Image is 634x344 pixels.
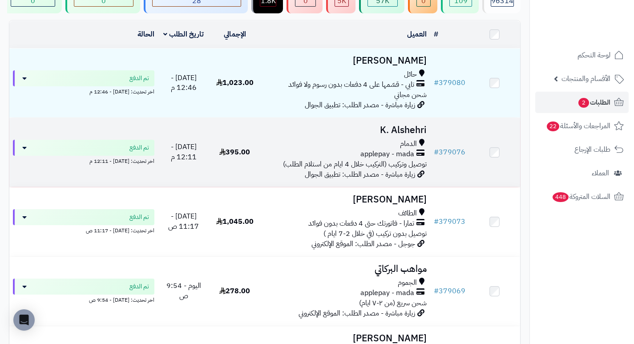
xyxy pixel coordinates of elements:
span: 22 [547,121,559,131]
span: الطائف [398,208,417,219]
span: تمارا - فاتورتك حتى 4 دفعات بدون فوائد [308,219,414,229]
span: # [434,216,439,227]
div: Open Intercom Messenger [13,309,35,331]
a: العميل [407,29,427,40]
a: # [434,29,438,40]
span: جوجل - مصدر الطلب: الموقع الإلكتروني [311,239,415,249]
div: اخر تحديث: [DATE] - 12:11 م [13,156,154,165]
a: الإجمالي [224,29,246,40]
span: الجموم [398,278,417,288]
span: زيارة مباشرة - مصدر الطلب: تطبيق الجوال [305,100,415,110]
span: تم الدفع [129,74,149,83]
span: توصيل بدون تركيب (في خلال 2-7 ايام ) [323,228,427,239]
div: اخر تحديث: [DATE] - 9:54 ص [13,295,154,304]
span: زيارة مباشرة - مصدر الطلب: تطبيق الجوال [305,169,415,180]
a: المراجعات والأسئلة22 [535,115,629,137]
span: [DATE] - 11:17 ص [168,211,199,232]
div: اخر تحديث: [DATE] - 12:46 م [13,86,154,96]
a: #379080 [434,77,465,88]
span: 395.00 [219,147,250,158]
div: اخر تحديث: [DATE] - 11:17 ص [13,225,154,235]
span: # [434,77,439,88]
a: #379076 [434,147,465,158]
img: logo-2.png [573,25,626,44]
span: تم الدفع [129,213,149,222]
span: زيارة مباشرة - مصدر الطلب: الموقع الإلكتروني [299,308,415,319]
h3: [PERSON_NAME] [264,56,427,66]
span: applepay - mada [360,149,414,159]
span: 448 [553,192,569,202]
a: طلبات الإرجاع [535,139,629,160]
a: تاريخ الطلب [163,29,204,40]
span: 1,045.00 [216,216,254,227]
span: تابي - قسّمها على 4 دفعات بدون رسوم ولا فوائد [288,80,414,90]
span: applepay - mada [360,288,414,298]
span: [DATE] - 12:11 م [171,142,197,162]
span: العملاء [592,167,609,179]
span: 2 [578,98,589,108]
span: شحن مجاني [394,89,427,100]
span: [DATE] - 12:46 م [171,73,197,93]
span: الطلبات [577,96,610,109]
span: 1,023.00 [216,77,254,88]
h3: [PERSON_NAME] [264,194,427,205]
a: العملاء [535,162,629,184]
span: # [434,286,439,296]
a: #379073 [434,216,465,227]
h3: [PERSON_NAME] [264,333,427,344]
span: # [434,147,439,158]
span: الدمام [400,139,417,149]
span: تم الدفع [129,282,149,291]
h3: K. Alshehri [264,125,427,135]
a: الحالة [137,29,154,40]
span: 278.00 [219,286,250,296]
a: السلات المتروكة448 [535,186,629,207]
span: حائل [404,69,417,80]
h3: مواهب البركاتي [264,264,427,274]
a: الطلبات2 [535,92,629,113]
span: شحن سريع (من ٢-٧ ايام) [359,298,427,308]
a: لوحة التحكم [535,45,629,66]
span: اليوم - 9:54 ص [166,280,201,301]
span: المراجعات والأسئلة [546,120,610,132]
span: تم الدفع [129,143,149,152]
span: الأقسام والمنتجات [561,73,610,85]
span: طلبات الإرجاع [574,143,610,156]
span: لوحة التحكم [577,49,610,61]
span: توصيل وتركيب (التركيب خلال 4 ايام من استلام الطلب) [283,159,427,170]
span: السلات المتروكة [552,190,610,203]
a: #379069 [434,286,465,296]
